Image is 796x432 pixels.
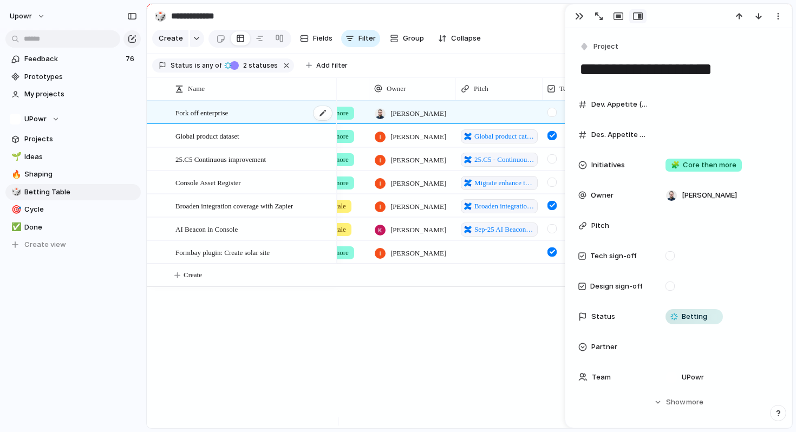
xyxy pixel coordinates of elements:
[591,129,648,140] span: Des. Appetite (wks)
[10,187,21,198] button: 🎲
[175,153,266,165] span: 25.C5 Continuous improvement
[10,222,21,233] button: ✅
[175,222,238,235] span: AI Beacon in Console
[387,83,406,94] span: Owner
[24,204,137,215] span: Cycle
[591,99,648,110] span: Dev. Appetite (wks)
[461,176,538,190] a: Migrate enhance the Asset Register
[671,160,680,169] span: 🧩
[434,30,485,47] button: Collapse
[5,86,141,102] a: My projects
[591,311,615,322] span: Status
[5,69,141,85] a: Prototypes
[313,33,332,44] span: Fields
[24,89,137,100] span: My projects
[10,169,21,180] button: 🔥
[175,176,241,188] span: Console Asset Register
[299,58,354,73] button: Add filter
[403,33,424,44] span: Group
[592,372,611,383] span: Team
[384,30,429,47] button: Group
[390,201,446,212] span: [PERSON_NAME]
[240,61,278,70] span: statuses
[682,311,707,322] span: Betting
[24,169,137,180] span: Shaping
[126,54,136,64] span: 76
[316,61,348,70] span: Add filter
[5,149,141,165] a: 🌱Ideas
[390,248,446,259] span: [PERSON_NAME]
[5,201,141,218] a: 🎯Cycle
[11,204,19,216] div: 🎯
[152,8,169,25] button: 🎲
[10,152,21,162] button: 🌱
[390,132,446,142] span: [PERSON_NAME]
[5,51,141,67] a: Feedback76
[577,39,622,55] button: Project
[5,111,141,127] button: UPowr
[591,160,625,171] span: Initiatives
[686,397,703,408] span: more
[461,199,538,213] a: Broaden integration coverage with Zapier
[5,219,141,235] a: ✅Done
[341,30,380,47] button: Filter
[390,178,446,189] span: [PERSON_NAME]
[24,71,137,82] span: Prototypes
[5,166,141,182] a: 🔥Shaping
[5,237,141,253] button: Create view
[474,131,534,142] span: Global product catalogue dataset
[240,61,249,69] span: 2
[358,33,376,44] span: Filter
[590,251,637,261] span: Tech sign-off
[682,372,704,383] span: UPowr
[590,281,643,292] span: Design sign-off
[591,342,617,352] span: Partner
[152,30,188,47] button: Create
[175,199,293,212] span: Broaden integration coverage with Zapier
[591,190,614,201] span: Owner
[11,168,19,181] div: 🔥
[24,54,122,64] span: Feedback
[175,246,270,258] span: Formbay plugin: Create solar site
[175,106,228,119] span: Fork off enterprise
[5,131,141,147] a: Projects
[591,220,609,231] span: Pitch
[390,108,446,119] span: [PERSON_NAME]
[296,30,337,47] button: Fields
[390,225,446,235] span: [PERSON_NAME]
[461,153,538,167] a: 25.C5 - Continuous improvement pitch items
[390,155,446,166] span: [PERSON_NAME]
[195,61,200,70] span: is
[474,154,534,165] span: 25.C5 - Continuous improvement pitch items
[461,129,538,143] a: Global product catalogue dataset
[461,222,538,237] a: Sep-25 AI Beacon inside Console to improve Customer Self-Service Feedback pitch
[24,134,137,145] span: Projects
[24,114,47,125] span: UPowr
[671,160,736,171] span: Core then more
[10,204,21,215] button: 🎯
[474,83,488,94] span: Pitch
[154,9,166,23] div: 🎲
[10,11,32,22] span: upowr
[200,61,221,70] span: any of
[578,392,779,412] button: Showmore
[474,201,534,212] span: Broaden integration coverage with Zapier
[184,270,202,280] span: Create
[24,222,137,233] span: Done
[188,83,205,94] span: Name
[451,33,481,44] span: Collapse
[666,397,686,408] span: Show
[5,184,141,200] a: 🎲Betting Table
[175,129,239,142] span: Global product dataset
[24,152,137,162] span: Ideas
[474,178,534,188] span: Migrate enhance the Asset Register
[24,187,137,198] span: Betting Table
[559,83,597,94] span: Tech sign-off
[171,61,193,70] span: Status
[223,60,280,71] button: 2 statuses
